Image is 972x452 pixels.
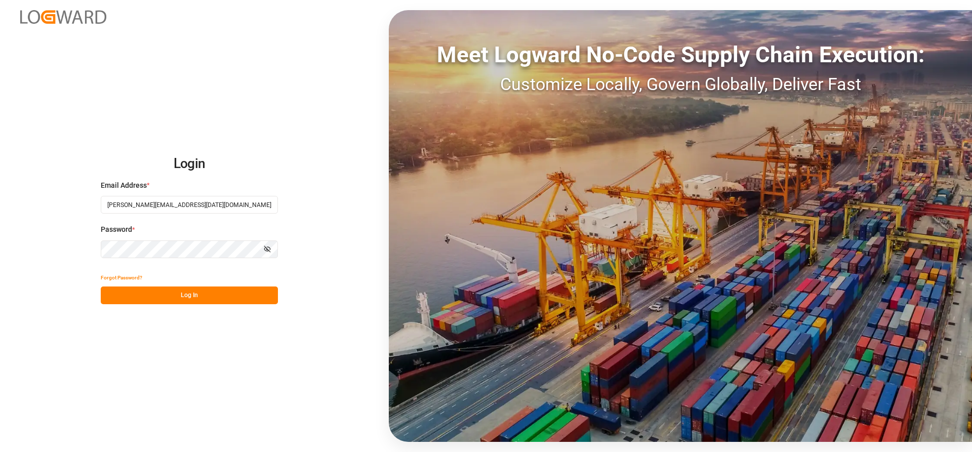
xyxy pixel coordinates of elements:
input: Enter your email [101,196,278,214]
span: Password [101,224,132,235]
img: Logward_new_orange.png [20,10,106,24]
h2: Login [101,148,278,180]
span: Email Address [101,180,147,191]
div: Meet Logward No-Code Supply Chain Execution: [389,38,972,71]
div: Customize Locally, Govern Globally, Deliver Fast [389,71,972,97]
button: Log In [101,286,278,304]
button: Forgot Password? [101,269,142,286]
